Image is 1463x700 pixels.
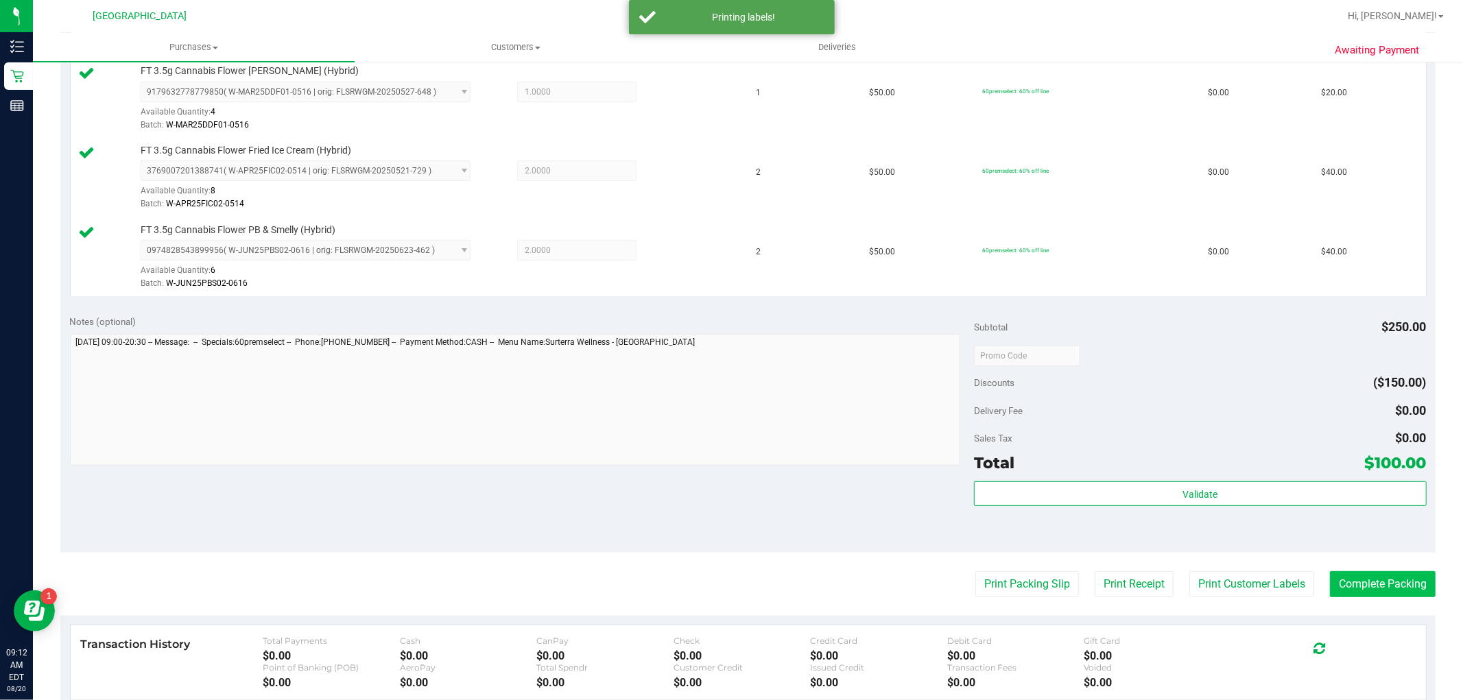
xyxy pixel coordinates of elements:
div: $0.00 [400,649,536,662]
span: $0.00 [1396,431,1427,445]
span: $100.00 [1365,453,1427,472]
div: Total Spendr [536,662,673,673]
span: $50.00 [869,86,895,99]
div: $0.00 [810,676,947,689]
div: Credit Card [810,636,947,646]
div: Available Quantity: [141,261,488,287]
div: Point of Banking (POB) [263,662,399,673]
span: $40.00 [1321,166,1347,179]
span: 60premselect: 60% off line [982,88,1049,95]
div: $0.00 [1084,676,1220,689]
a: Purchases [33,33,355,62]
div: $0.00 [263,649,399,662]
span: Purchases [33,41,355,53]
span: Hi, [PERSON_NAME]! [1348,10,1437,21]
div: Debit Card [947,636,1084,646]
div: AeroPay [400,662,536,673]
span: 8 [211,186,215,195]
span: W-MAR25DDF01-0516 [166,120,249,130]
div: Cash [400,636,536,646]
span: $250.00 [1382,319,1427,334]
div: $0.00 [947,676,1084,689]
div: Issued Credit [810,662,947,673]
button: Print Customer Labels [1189,571,1314,597]
span: $50.00 [869,245,895,258]
span: Batch: [141,278,164,288]
div: Available Quantity: [141,181,488,208]
span: Discounts [974,370,1014,395]
span: ($150.00) [1374,375,1427,389]
span: Notes (optional) [70,316,136,327]
span: Subtotal [974,322,1008,333]
div: Check [674,636,810,646]
p: 08/20 [6,684,27,694]
span: FT 3.5g Cannabis Flower [PERSON_NAME] (Hybrid) [141,64,359,77]
span: Validate [1182,489,1217,500]
span: $50.00 [869,166,895,179]
span: 4 [211,107,215,117]
div: $0.00 [400,676,536,689]
span: Total [974,453,1014,472]
span: $20.00 [1321,86,1347,99]
div: Printing labels! [663,10,824,24]
span: W-APR25FIC02-0514 [166,199,244,208]
div: Total Payments [263,636,399,646]
span: [GEOGRAPHIC_DATA] [93,10,187,22]
span: Batch: [141,120,164,130]
span: $0.00 [1208,166,1229,179]
div: $0.00 [947,649,1084,662]
div: CanPay [536,636,673,646]
span: 2 [757,166,761,179]
span: 6 [211,265,215,275]
span: $40.00 [1321,245,1347,258]
span: 1 [757,86,761,99]
iframe: Resource center [14,590,55,631]
button: Complete Packing [1330,571,1436,597]
span: 60premselect: 60% off line [982,247,1049,254]
span: 2 [757,245,761,258]
div: $0.00 [263,676,399,689]
a: Customers [355,33,676,62]
span: $0.00 [1396,403,1427,418]
span: $0.00 [1208,86,1229,99]
p: 09:12 AM EDT [6,647,27,684]
span: Awaiting Payment [1335,43,1419,58]
div: $0.00 [536,649,673,662]
div: $0.00 [674,649,810,662]
span: Customers [355,41,676,53]
div: Gift Card [1084,636,1220,646]
button: Validate [974,481,1426,506]
button: Print Packing Slip [975,571,1079,597]
span: $0.00 [1208,245,1229,258]
inline-svg: Retail [10,69,24,83]
span: Sales Tax [974,433,1012,444]
div: $0.00 [1084,649,1220,662]
inline-svg: Reports [10,99,24,112]
div: Customer Credit [674,662,810,673]
div: $0.00 [536,676,673,689]
span: Batch: [141,199,164,208]
input: Promo Code [974,346,1080,366]
div: Transaction Fees [947,662,1084,673]
a: Deliveries [676,33,998,62]
div: $0.00 [674,676,810,689]
span: Delivery Fee [974,405,1023,416]
span: Deliveries [800,41,875,53]
button: Print Receipt [1095,571,1174,597]
span: FT 3.5g Cannabis Flower PB & Smelly (Hybrid) [141,224,335,237]
span: 60premselect: 60% off line [982,167,1049,174]
span: FT 3.5g Cannabis Flower Fried Ice Cream (Hybrid) [141,144,351,157]
div: Voided [1084,662,1220,673]
div: $0.00 [810,649,947,662]
span: W-JUN25PBS02-0616 [166,278,248,288]
iframe: Resource center unread badge [40,588,57,605]
div: Available Quantity: [141,102,488,129]
inline-svg: Inventory [10,40,24,53]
